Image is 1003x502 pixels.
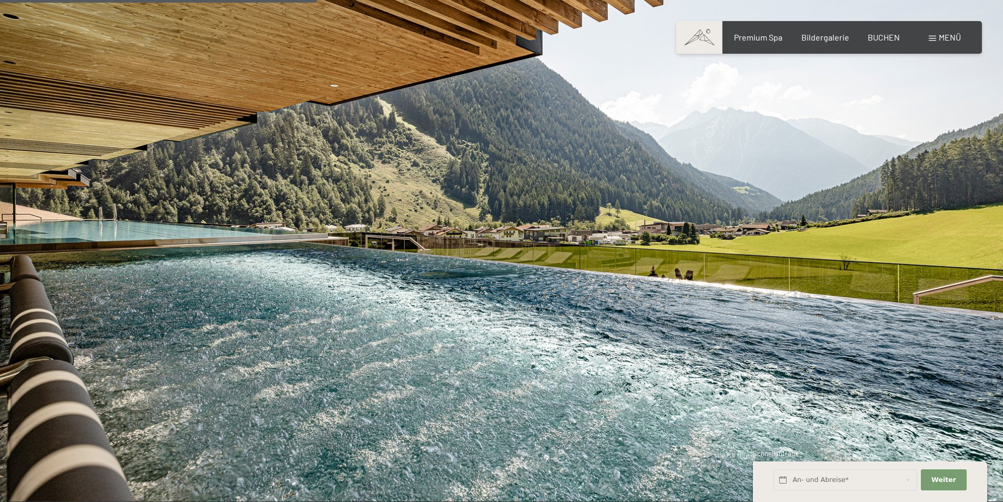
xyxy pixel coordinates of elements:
span: Weiter [931,475,956,485]
a: Premium Spa [734,32,782,42]
a: Bildergalerie [801,32,849,42]
span: Schnellanfrage [753,449,799,458]
span: Menü [939,32,961,42]
button: Weiter [921,469,966,491]
a: BUCHEN [868,32,900,42]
